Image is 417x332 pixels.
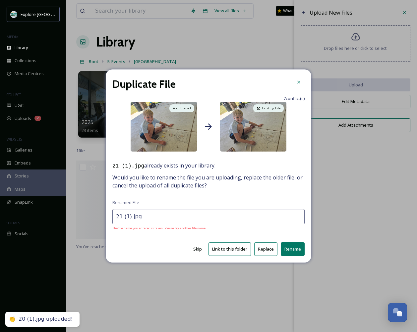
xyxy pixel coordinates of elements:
[34,116,41,121] div: 2
[208,242,251,256] button: Link to this folder
[15,115,31,122] span: Uploads
[15,70,44,77] span: Media Centres
[112,162,305,170] span: already exists in your library.
[7,137,22,142] span: WIDGETS
[112,226,305,231] span: The file name you entered is taken. Please try another file name.
[112,173,305,189] span: Would you like to rename the file you are uploading, replace the older file, or cancel the upload...
[15,102,24,109] span: UGC
[9,316,15,323] div: 👏
[173,106,191,111] span: Your Upload
[7,92,21,97] span: COLLECT
[112,209,305,224] input: My file
[15,173,29,179] span: Stories
[190,243,205,256] button: Skip
[254,242,277,256] button: Replace
[388,303,407,322] button: Open Chat
[15,199,33,205] span: SnapLink
[112,163,144,169] kbd: 21 (1).jpg
[15,231,29,237] span: Socials
[21,11,112,17] span: Explore [GEOGRAPHIC_DATA][PERSON_NAME]
[220,102,286,152] img: a941d3a5-322c-4c55-be37-e7ea1313c313.jpg
[281,242,305,256] button: Rename
[15,160,31,166] span: Embeds
[15,45,28,51] span: Library
[283,95,305,102] span: 7 conflict(s)
[112,76,176,92] h2: Duplicate File
[11,11,17,18] img: 67e7af72-b6c8-455a-acf8-98e6fe1b68aa.avif
[7,34,18,39] span: MEDIA
[112,199,139,206] span: Renamed File
[15,147,32,153] span: Galleries
[7,220,20,225] span: SOCIALS
[252,103,285,113] a: Existing File
[15,57,36,64] span: Collections
[19,316,73,323] div: 20 (1).jpg uploaded!
[15,186,26,192] span: Maps
[262,106,280,111] span: Existing File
